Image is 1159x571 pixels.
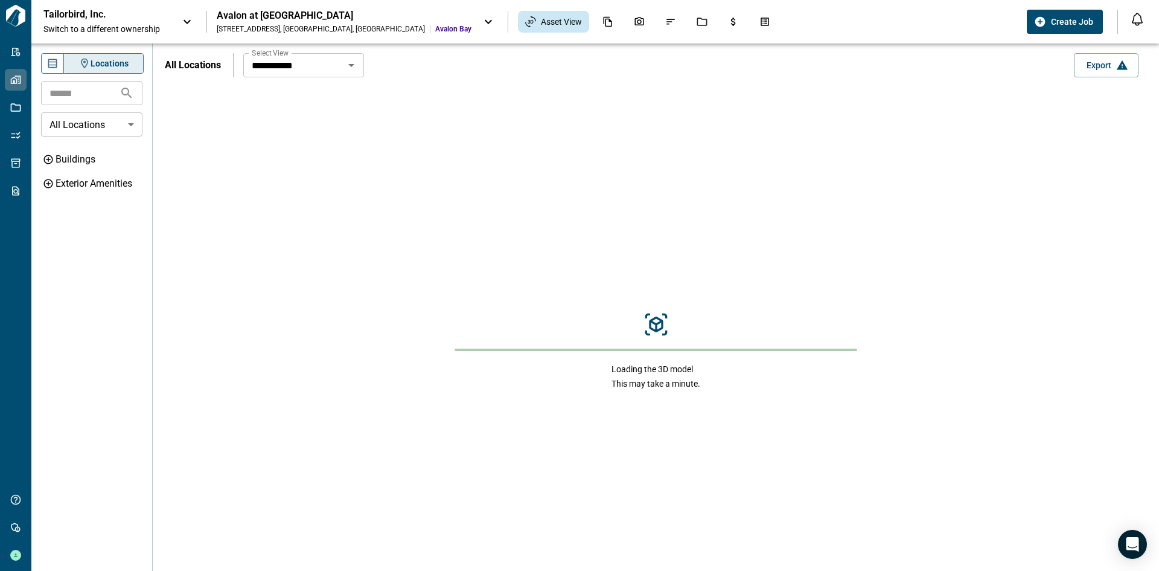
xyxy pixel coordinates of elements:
span: Avalon Bay [435,24,471,34]
div: Budgets [721,11,746,32]
div: Documents [595,11,621,32]
p: All Locations [165,58,221,73]
div: Without label [41,108,142,141]
span: Locations [91,57,129,69]
div: Asset View [518,11,589,33]
div: Photos [627,11,652,32]
span: Switch to a different ownership [43,23,170,35]
div: Issues & Info [658,11,683,32]
button: Open notification feed [1128,10,1147,29]
div: Takeoff Center [752,11,777,32]
button: Create Job [1027,10,1103,34]
span: Create Job [1051,16,1093,28]
div: Avalon at [GEOGRAPHIC_DATA] [217,10,471,22]
div: Buildings [56,152,140,167]
span: This may take a minute. [611,378,700,390]
span: Loading the 3D model [611,363,700,375]
div: Exterior Amenities [56,176,140,191]
div: Jobs [689,11,715,32]
button: Open [343,57,360,74]
button: Export [1074,53,1138,77]
span: Export [1087,59,1111,71]
p: Tailorbird, Inc. [43,8,152,21]
label: Select View [252,48,289,58]
div: [STREET_ADDRESS] , [GEOGRAPHIC_DATA] , [GEOGRAPHIC_DATA] [217,24,425,34]
span: Asset View [541,16,582,28]
div: Open Intercom Messenger [1118,530,1147,559]
button: Locations [64,54,143,73]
